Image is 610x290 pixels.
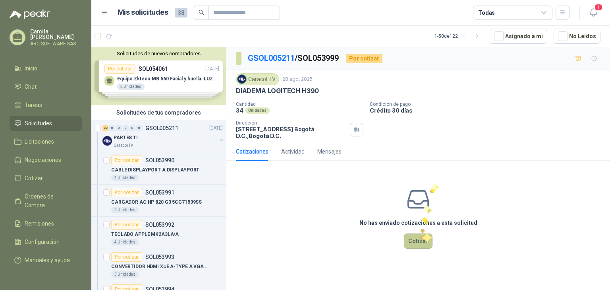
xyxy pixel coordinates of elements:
span: Manuales y ayuda [25,256,70,265]
p: SOL053993 [145,254,174,260]
p: TECLADO APPLE MK2A3LA/A [111,231,179,238]
p: DIADEMA LOGITECH H390 [236,87,319,95]
a: Por cotizarSOL053990CABLE DISPLAYPORT A DISPLAYPORT4 Unidades [91,152,226,185]
div: Cotizaciones [236,147,268,156]
div: Por cotizar [111,156,142,165]
div: 0 [116,125,122,131]
span: Cotizar [25,174,43,183]
div: 4 Unidades [111,239,139,245]
a: Por cotizarSOL053991CARGADOR AC HP 820 G3 5CG71539SS2 Unidades [91,185,226,217]
a: Órdenes de Compra [10,189,82,213]
a: Inicio [10,61,82,76]
a: Cotizar [10,171,82,186]
img: Company Logo [237,75,246,84]
p: SOL053990 [145,158,174,163]
img: Company Logo [102,136,112,146]
p: [DATE] [209,125,223,132]
p: Dirección [236,120,347,126]
div: Mensajes [317,147,342,156]
p: CABLE DISPLAYPORT A DISPLAYPORT [111,166,199,174]
img: Logo peakr [10,10,50,19]
a: Por cotizarSOL053993CONVERTIDOR HDMI XUE A-TYPE A VGA AG62003 Unidades [91,249,226,281]
div: Por cotizar [346,54,382,63]
span: Tareas [25,101,42,109]
a: Chat [10,79,82,94]
div: Unidades [245,107,270,114]
span: Licitaciones [25,137,54,146]
span: Órdenes de Compra [25,192,74,210]
a: Licitaciones [10,134,82,149]
p: CARGADOR AC HP 820 G3 5CG71539SS [111,199,202,206]
div: Actividad [281,147,305,156]
h1: Mis solicitudes [118,7,168,18]
span: Negociaciones [25,156,61,164]
span: Configuración [25,237,60,246]
button: Cotizar [404,234,432,249]
p: ARC SOFTWARE SAS [30,41,82,46]
a: Remisiones [10,216,82,231]
div: 22 [102,125,108,131]
p: CONVERTIDOR HDMI XUE A-TYPE A VGA AG6200 [111,263,210,271]
div: Por cotizar [111,252,142,262]
div: 3 Unidades [111,271,139,278]
p: / SOL053999 [248,52,340,64]
p: Camila [PERSON_NAME] [30,29,82,40]
div: Caracol TV [236,73,279,85]
div: 0 [109,125,115,131]
p: SOL053991 [145,190,174,195]
p: PARTES TI [114,134,138,142]
button: No Leídos [554,29,600,44]
span: 38 [175,8,187,18]
span: Chat [25,82,37,91]
p: 34 [236,107,243,114]
span: 1 [594,4,603,11]
a: Configuración [10,234,82,249]
p: SOL053992 [145,222,174,228]
div: Por cotizar [111,220,142,230]
a: Manuales y ayuda [10,253,82,268]
div: 1 - 50 de 122 [434,30,483,43]
span: Solicitudes [25,119,52,128]
p: Crédito 30 días [370,107,607,114]
div: 0 [123,125,129,131]
h3: No has enviado cotizaciones a esta solicitud [359,218,477,227]
p: Cantidad [236,101,363,107]
div: Todas [478,8,495,17]
span: Inicio [25,64,37,73]
div: 0 [129,125,135,131]
span: search [199,10,204,15]
div: Solicitudes de nuevos compradoresPor cotizarSOL054061[DATE] Equipo Zkteco MB 560 Facial y huella.... [91,47,226,105]
p: [STREET_ADDRESS] Bogotá D.C. , Bogotá D.C. [236,126,347,139]
a: 22 0 0 0 0 0 GSOL005211[DATE] Company LogoPARTES TICaracol TV [102,123,224,149]
button: Asignado a mi [490,29,547,44]
div: Por cotizar [111,188,142,197]
span: Remisiones [25,219,54,228]
div: 0 [136,125,142,131]
a: Negociaciones [10,152,82,167]
div: 2 Unidades [111,207,139,213]
button: Solicitudes de nuevos compradores [95,51,223,56]
a: GSOL005211 [248,53,295,63]
button: 1 [586,6,600,20]
div: 4 Unidades [111,175,139,181]
div: Solicitudes de tus compradores [91,105,226,120]
a: Solicitudes [10,116,82,131]
p: Condición de pago [370,101,607,107]
p: GSOL005211 [145,125,178,131]
a: Por cotizarSOL053992TECLADO APPLE MK2A3LA/A4 Unidades [91,217,226,249]
p: Caracol TV [114,142,133,149]
a: Tareas [10,97,82,113]
p: 28 ago, 2025 [282,76,313,83]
